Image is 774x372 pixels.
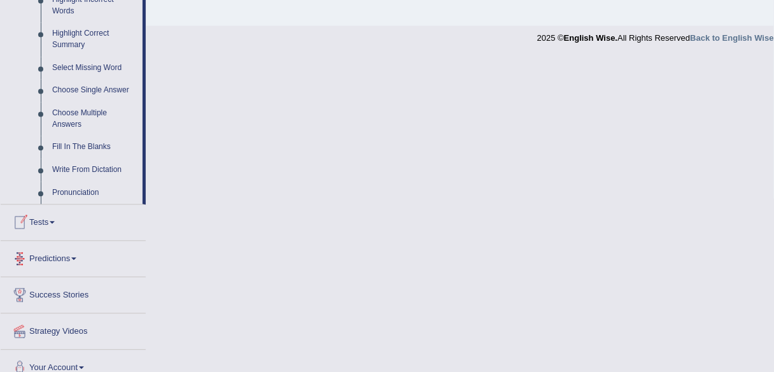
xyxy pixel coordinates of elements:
a: Select Missing Word [46,57,143,80]
a: Strategy Videos [1,313,146,345]
a: Write From Dictation [46,159,143,182]
a: Choose Multiple Answers [46,102,143,136]
strong: English Wise. [564,33,617,43]
a: Highlight Correct Summary [46,22,143,56]
a: Predictions [1,241,146,273]
a: Choose Single Answer [46,79,143,102]
a: Fill In The Blanks [46,136,143,159]
a: Back to English Wise [691,33,774,43]
a: Success Stories [1,277,146,309]
a: Tests [1,204,146,236]
a: Pronunciation [46,182,143,204]
div: 2025 © All Rights Reserved [537,25,774,44]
